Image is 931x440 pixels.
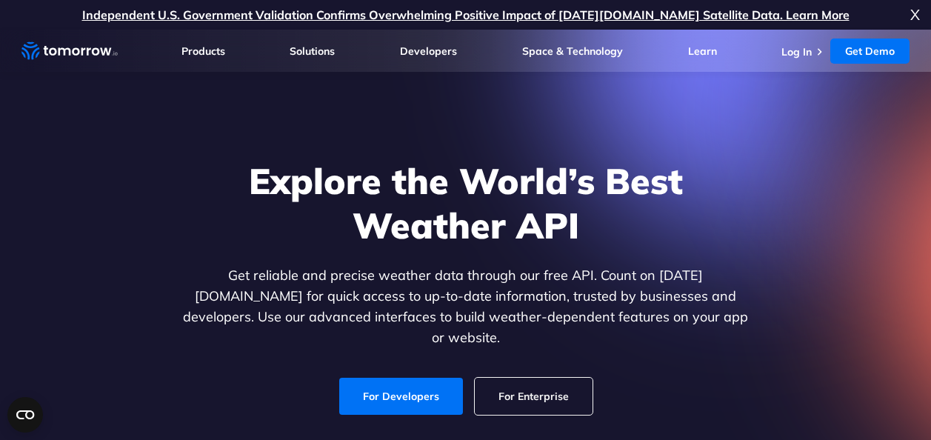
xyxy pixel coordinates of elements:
a: Home link [21,40,118,62]
a: Independent U.S. Government Validation Confirms Overwhelming Positive Impact of [DATE][DOMAIN_NAM... [82,7,850,22]
a: For Developers [339,378,463,415]
h1: Explore the World’s Best Weather API [180,159,752,247]
a: Solutions [290,44,335,58]
a: Products [181,44,225,58]
p: Get reliable and precise weather data through our free API. Count on [DATE][DOMAIN_NAME] for quic... [180,265,752,348]
a: Get Demo [830,39,910,64]
a: For Enterprise [475,378,593,415]
a: Learn [688,44,717,58]
button: Open CMP widget [7,397,43,433]
a: Developers [400,44,457,58]
a: Log In [781,45,812,59]
a: Space & Technology [522,44,623,58]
